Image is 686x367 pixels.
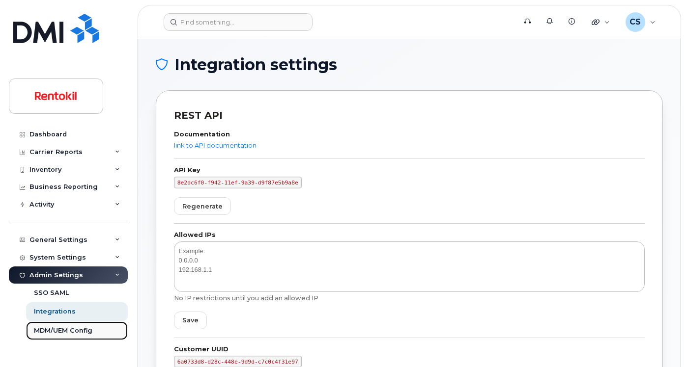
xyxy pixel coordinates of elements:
label: Allowed IPs [174,232,645,238]
button: Regenerate [174,197,231,215]
span: Integration settings [174,57,337,72]
iframe: Messenger Launcher [643,324,679,360]
div: REST API [174,108,645,123]
label: Customer UUID [174,346,645,353]
label: API Key [174,167,645,174]
span: Save [182,315,199,325]
div: No IP restrictions until you add an allowed IP [174,294,645,303]
code: 8e2dc6f0-f942-11ef-9a39-d9f87e5b9a8e [174,177,302,188]
span: Regenerate [182,202,223,211]
label: Documentation [174,131,645,138]
button: Save [174,312,207,329]
a: link to API documentation [174,141,257,149]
